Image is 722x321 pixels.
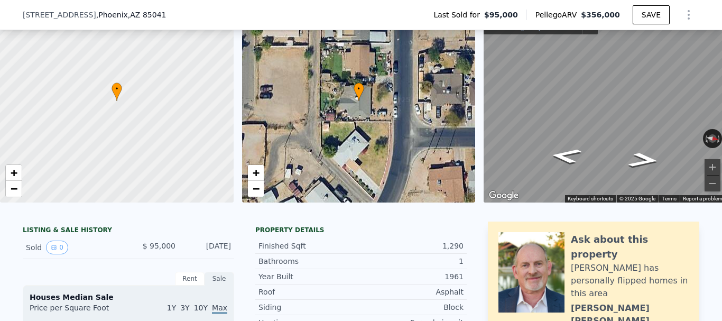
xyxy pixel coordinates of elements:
[112,84,122,94] span: •
[194,304,208,312] span: 10Y
[248,165,264,181] a: Zoom in
[212,304,227,314] span: Max
[258,256,361,267] div: Bathrooms
[568,195,613,203] button: Keyboard shortcuts
[484,10,518,20] span: $95,000
[252,182,259,195] span: −
[96,10,166,20] span: , Phoenix
[633,5,670,24] button: SAVE
[248,181,264,197] a: Zoom out
[11,166,17,179] span: +
[486,189,521,203] a: Open this area in Google Maps (opens a new window)
[258,271,361,282] div: Year Built
[46,241,68,254] button: View historical data
[112,82,122,101] div: •
[128,11,166,19] span: , AZ 85041
[184,241,231,254] div: [DATE]
[705,176,720,191] button: Zoom out
[255,226,467,234] div: Property details
[361,241,464,251] div: 1,290
[705,159,720,175] button: Zoom in
[361,302,464,313] div: Block
[361,271,464,282] div: 1961
[535,10,581,20] span: Pellego ARV
[258,287,361,297] div: Roof
[571,262,689,300] div: [PERSON_NAME] has personally flipped homes in this area
[6,165,22,181] a: Zoom in
[354,84,364,94] span: •
[175,272,205,286] div: Rent
[143,242,175,250] span: $ 95,000
[6,181,22,197] a: Zoom out
[537,144,595,167] path: Go South, S 10th Ave
[571,232,689,262] div: Ask about this property
[615,149,673,171] path: Go North, S 10th Ave
[361,287,464,297] div: Asphalt
[581,11,620,19] span: $356,000
[30,302,128,319] div: Price per Square Foot
[433,10,484,20] span: Last Sold for
[11,182,17,195] span: −
[205,272,234,286] div: Sale
[662,196,677,201] a: Terms (opens in new tab)
[486,189,521,203] img: Google
[716,129,722,148] button: Rotate clockwise
[361,256,464,267] div: 1
[703,129,709,148] button: Rotate counterclockwise
[167,304,176,312] span: 1Y
[30,292,227,302] div: Houses Median Sale
[26,241,120,254] div: Sold
[258,302,361,313] div: Siding
[678,4,699,25] button: Show Options
[619,196,655,201] span: © 2025 Google
[23,10,96,20] span: [STREET_ADDRESS]
[354,82,364,101] div: •
[23,226,234,236] div: LISTING & SALE HISTORY
[180,304,189,312] span: 3Y
[258,241,361,251] div: Finished Sqft
[252,166,259,179] span: +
